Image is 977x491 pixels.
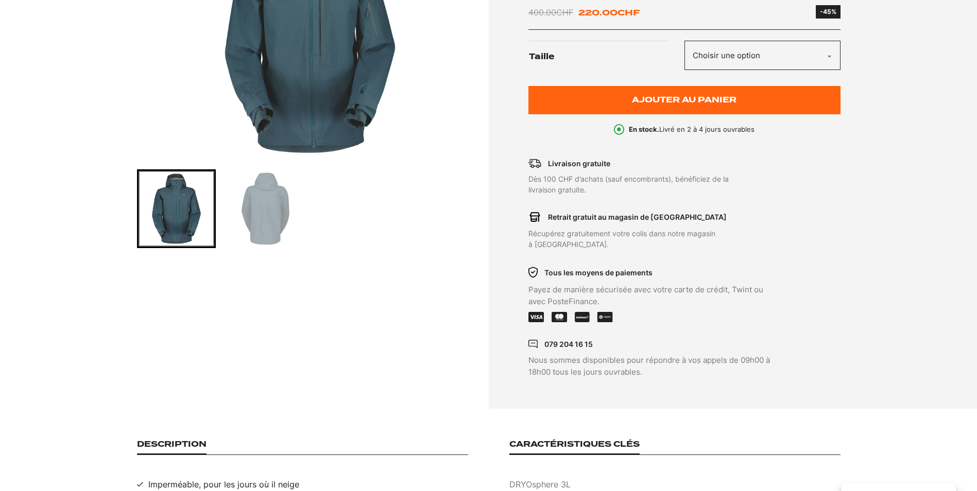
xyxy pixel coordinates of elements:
bdi: 400.00 [528,7,573,17]
b: En stock. [629,125,659,133]
p: Tous les moyens de paiements [544,267,653,278]
p: Payez de manière sécurisée avec votre carte de crédit, Twint ou avec PosteFinance. [528,284,778,307]
label: Taille [529,41,684,73]
span: CHF [556,7,573,17]
p: Dès 100 CHF d’achats (sauf encombrants), bénéficiez de la livraison gratuite. [528,173,778,195]
p: Retrait gratuit au magasin de [GEOGRAPHIC_DATA] [548,212,727,222]
p: 079 204 16 15 [544,339,593,349]
div: Go to slide 1 [137,169,216,248]
p: Livré en 2 à 4 jours ouvrables [629,125,755,135]
h3: Description [137,440,207,454]
p: DRYOsphere 3L [509,478,841,490]
p: Nous sommes disponibles pour répondre à vos appels de 09h00 à 18h00 tous les jours ouvrables. [528,355,778,378]
span: Ajouter au panier [632,96,736,104]
h3: Caractéristiques clés [509,440,640,454]
div: Go to slide 2 [226,169,305,248]
span: Imperméable, pour les jours où il neige [148,478,299,490]
bdi: 220.00 [578,8,640,17]
span: CHF [618,8,640,17]
p: Livraison gratuite [548,158,610,169]
button: Ajouter au panier [528,86,841,114]
p: Récupérez gratuitement votre colis dans notre magasin à [GEOGRAPHIC_DATA]. [528,228,778,250]
div: -45% [820,7,836,16]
